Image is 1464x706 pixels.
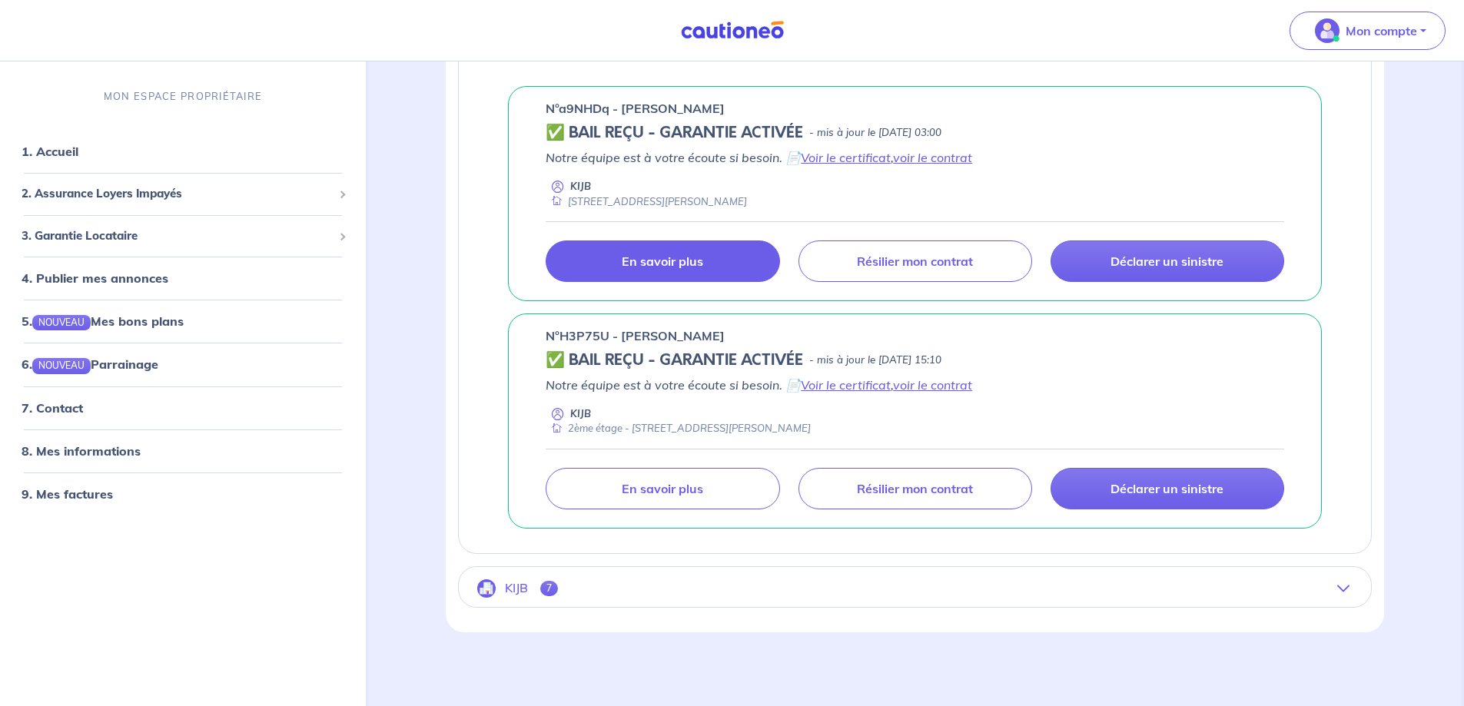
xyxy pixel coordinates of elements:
[22,144,78,159] a: 1. Accueil
[546,124,1284,142] div: state: CONTRACT-VALIDATED, Context: NEW,CHOOSE-CERTIFICATE,ALONE,LESSOR-DOCUMENTS
[546,99,725,118] p: n°a9NHDq - [PERSON_NAME]
[546,148,1284,167] p: Notre équipe est à votre écoute si besoin. 📄 ,
[675,21,790,40] img: Cautioneo
[1110,481,1223,496] p: Déclarer un sinistre
[801,377,891,393] a: Voir le certificat
[546,376,1284,394] p: Notre équipe est à votre écoute si besoin. 📄 ,
[857,254,973,269] p: Résilier mon contrat
[22,442,141,458] a: 8. Mes informations
[6,435,360,466] div: 8. Mes informations
[546,421,811,436] div: 2ème étage - [STREET_ADDRESS][PERSON_NAME]
[857,481,973,496] p: Résilier mon contrat
[546,194,747,209] div: [STREET_ADDRESS][PERSON_NAME]
[622,254,703,269] p: En savoir plus
[1110,254,1223,269] p: Déclarer un sinistre
[22,313,184,329] a: 5.NOUVEAUMes bons plans
[809,353,941,368] p: - mis à jour le [DATE] 15:10
[22,227,333,244] span: 3. Garantie Locataire
[1290,12,1446,50] button: illu_account_valid_menu.svgMon compte
[6,306,360,336] div: 5.NOUVEAUMes bons plans
[477,579,496,598] img: illu_company.svg
[540,581,558,596] span: 7
[6,136,360,167] div: 1. Accueil
[22,270,168,286] a: 4. Publier mes annonces
[546,351,803,370] h5: ✅ BAIL REÇU - GARANTIE ACTIVÉE
[809,125,941,141] p: - mis à jour le [DATE] 03:00
[570,179,591,194] p: KIJB
[6,392,360,423] div: 7. Contact
[104,89,262,104] p: MON ESPACE PROPRIÉTAIRE
[459,570,1371,607] button: KIJB7
[6,179,360,209] div: 2. Assurance Loyers Impayés
[546,240,779,282] a: En savoir plus
[570,406,591,421] p: KIJB
[622,481,703,496] p: En savoir plus
[798,240,1032,282] a: Résilier mon contrat
[546,468,779,509] a: En savoir plus
[6,349,360,380] div: 6.NOUVEAUParrainage
[22,185,333,203] span: 2. Assurance Loyers Impayés
[1051,240,1284,282] a: Déclarer un sinistre
[6,263,360,293] div: 4. Publier mes annonces
[546,124,803,142] h5: ✅ BAIL REÇU - GARANTIE ACTIVÉE
[22,356,158,372] a: 6.NOUVEAUParrainage
[22,486,113,501] a: 9. Mes factures
[1346,22,1417,40] p: Mon compte
[893,150,972,165] a: voir le contrat
[6,478,360,509] div: 9. Mes factures
[1315,18,1340,43] img: illu_account_valid_menu.svg
[6,220,360,250] div: 3. Garantie Locataire
[801,150,891,165] a: Voir le certificat
[546,326,725,345] p: n°H3P75U - [PERSON_NAME]
[1051,468,1284,509] a: Déclarer un sinistre
[893,377,972,393] a: voir le contrat
[22,399,83,415] a: 7. Contact
[798,468,1032,509] a: Résilier mon contrat
[505,581,528,595] p: KIJB
[546,351,1284,370] div: state: CONTRACT-VALIDATED, Context: MORE-THAN-6-MONTHS,MAYBE-CERTIFICATE,ALONE,LESSOR-DOCUMENTS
